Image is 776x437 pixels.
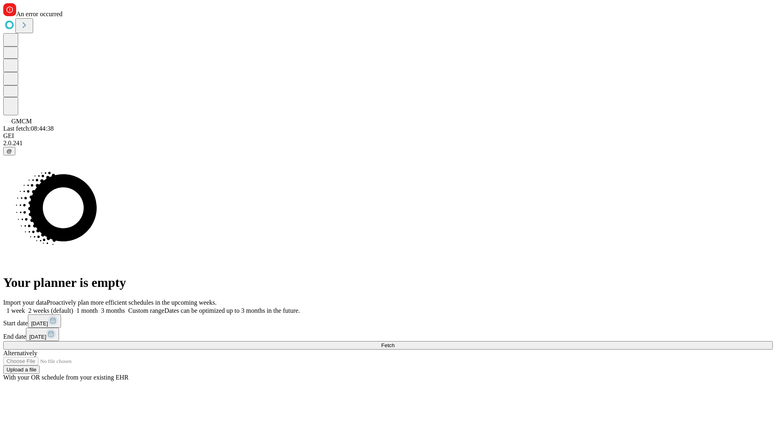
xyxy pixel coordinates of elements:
span: Dates can be optimized up to 3 months in the future. [164,307,300,314]
span: Custom range [128,307,164,314]
span: Fetch [381,342,394,348]
button: Fetch [3,341,773,350]
span: Alternatively [3,350,37,356]
span: [DATE] [29,334,46,340]
span: Last fetch: 08:44:38 [3,125,54,132]
button: [DATE] [26,328,59,341]
div: End date [3,328,773,341]
span: GMCM [11,118,32,125]
span: Import your data [3,299,47,306]
span: 1 week [6,307,25,314]
span: Proactively plan more efficient schedules in the upcoming weeks. [47,299,217,306]
span: [DATE] [31,320,48,327]
div: Start date [3,314,773,328]
span: 3 months [101,307,125,314]
h1: Your planner is empty [3,275,773,290]
div: 2.0.241 [3,140,773,147]
span: 2 weeks (default) [28,307,73,314]
span: 1 month [76,307,98,314]
div: GEI [3,132,773,140]
span: An error occurred [16,11,63,17]
span: With your OR schedule from your existing EHR [3,374,129,381]
span: @ [6,148,12,154]
button: Upload a file [3,365,40,374]
button: @ [3,147,15,155]
button: [DATE] [28,314,61,328]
